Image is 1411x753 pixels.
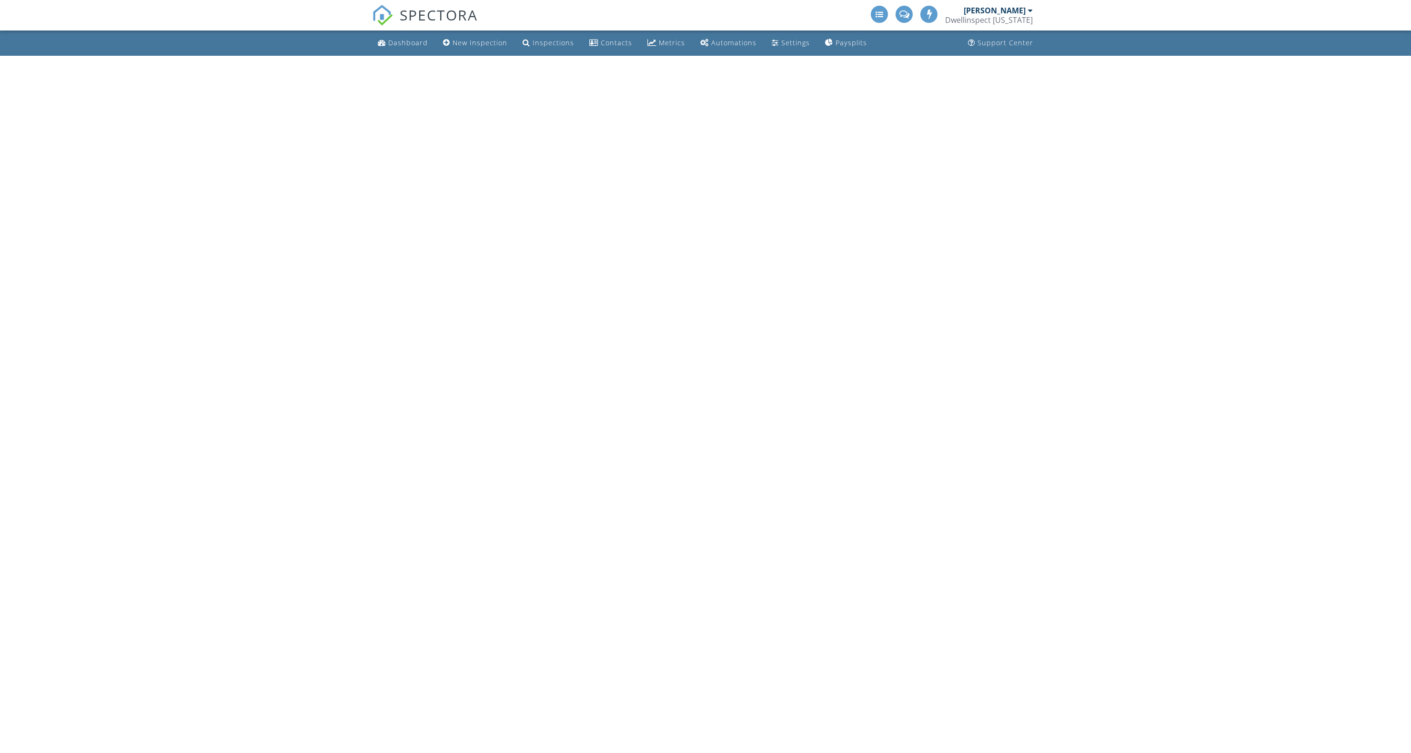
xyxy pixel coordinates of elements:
div: Paysplits [836,38,867,47]
img: The Best Home Inspection Software - Spectora [372,5,393,26]
a: SPECTORA [372,13,478,33]
a: Metrics [644,34,689,52]
div: [PERSON_NAME] [964,6,1026,15]
a: Paysplits [821,34,871,52]
a: Contacts [585,34,636,52]
a: Support Center [964,34,1037,52]
a: Settings [768,34,814,52]
div: Metrics [659,38,685,47]
a: Dashboard [374,34,432,52]
div: Automations [711,38,756,47]
div: Dwellinspect Arizona [945,15,1033,25]
a: New Inspection [439,34,511,52]
div: New Inspection [453,38,507,47]
div: Contacts [601,38,632,47]
div: Settings [781,38,810,47]
div: Dashboard [388,38,428,47]
span: SPECTORA [400,5,478,25]
a: Automations (Advanced) [696,34,760,52]
a: Inspections [519,34,578,52]
div: Inspections [533,38,574,47]
div: Support Center [978,38,1033,47]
